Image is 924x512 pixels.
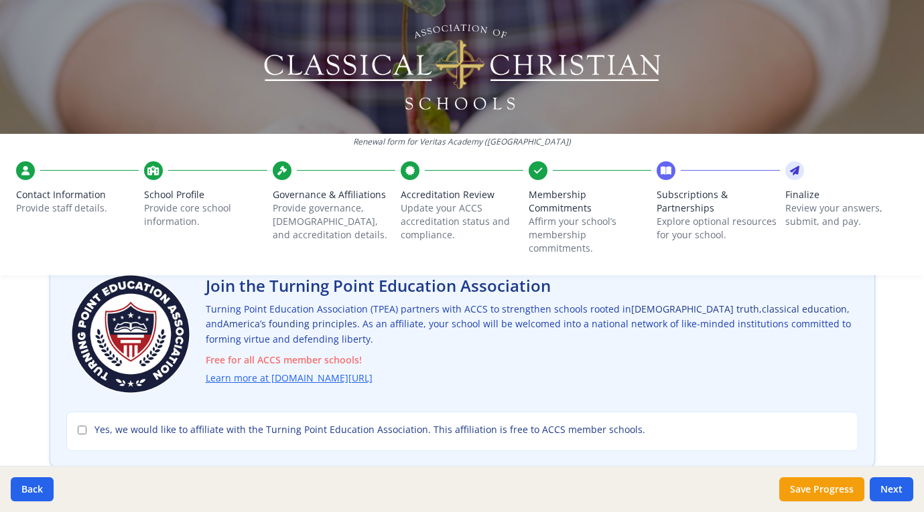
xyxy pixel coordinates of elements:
[206,371,373,386] a: Learn more at [DOMAIN_NAME][URL]
[870,477,913,501] button: Next
[401,201,523,242] p: Update your ACCS accreditation status and compliance.
[762,303,847,315] span: classical education
[273,188,395,201] span: Governance & Affiliations
[16,188,139,201] span: Contact Information
[529,215,651,255] p: Affirm your school’s membership commitments.
[529,188,651,215] span: Membership Commitments
[223,317,357,330] span: America’s founding principles
[785,188,908,201] span: Finalize
[94,423,645,436] span: Yes, we would like to affiliate with the Turning Point Education Association. This affiliation is...
[78,426,86,434] input: Yes, we would like to affiliate with the Turning Point Education Association. This affiliation is...
[144,188,267,201] span: School Profile
[631,303,759,315] span: [DEMOGRAPHIC_DATA] truth
[657,215,779,242] p: Explore optional resources for your school.
[206,302,858,386] p: Turning Point Education Association (TPEA) partners with ACCS to strengthen schools rooted in , ,...
[144,201,267,228] p: Provide core school information.
[11,477,54,501] button: Back
[779,477,864,501] button: Save Progress
[273,201,395,242] p: Provide governance, [DEMOGRAPHIC_DATA], and accreditation details.
[16,201,139,215] p: Provide staff details.
[206,353,858,368] span: Free for all ACCS member schools!
[66,270,195,398] img: Turning Point Education Association Logo
[261,20,663,114] img: Logo
[785,201,908,228] p: Review your answers, submit, and pay.
[206,275,858,296] h2: Join the Turning Point Education Association
[401,188,523,201] span: Accreditation Review
[657,188,779,215] span: Subscriptions & Partnerships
